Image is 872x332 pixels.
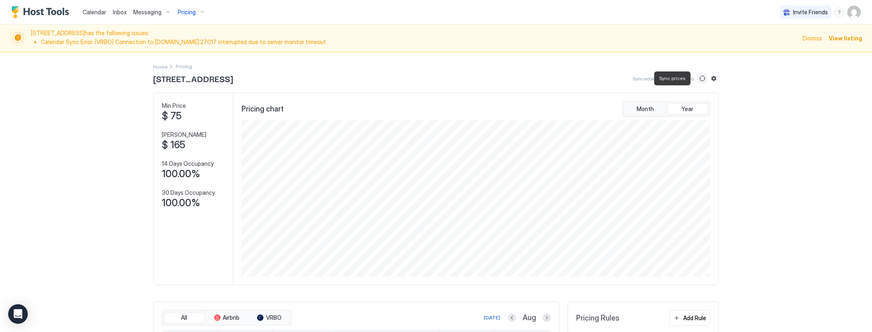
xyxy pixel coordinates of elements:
[834,7,844,17] div: menu
[803,34,822,42] div: Dismiss
[682,105,694,113] span: Year
[683,314,706,322] div: Add Rule
[847,6,861,19] div: User profile
[576,314,619,323] span: Pricing Rules
[41,38,798,46] li: Calendar Sync Error: (VRBO) Connection to [DOMAIN_NAME]:27017 interrupted due to server monitor t...
[709,74,719,83] button: Listing settings
[153,62,168,71] div: Breadcrumb
[162,197,200,209] span: 100.00%
[162,139,185,151] span: $ 165
[162,131,206,138] span: [PERSON_NAME]
[793,9,828,16] span: Invite Friends
[637,105,654,113] span: Month
[83,8,106,16] a: Calendar
[698,74,707,83] button: Sync prices
[113,8,127,16] a: Inbox
[162,160,214,167] span: 14 Days Occupancy
[162,189,215,196] span: 30 Days Occupancy
[508,314,516,322] button: Previous month
[178,9,196,16] span: Pricing
[153,72,233,85] span: [STREET_ADDRESS]
[669,310,710,326] button: Add Rule
[223,314,240,321] span: Airbnb
[206,312,247,323] button: Airbnb
[83,9,106,16] span: Calendar
[625,103,666,115] button: Month
[523,313,536,323] span: Aug
[667,103,708,115] button: Year
[8,304,28,324] div: Open Intercom Messenger
[162,168,200,180] span: 100.00%
[266,314,282,321] span: VRBO
[162,110,181,122] span: $ 75
[181,314,188,321] span: All
[659,75,686,82] span: Sync prices
[162,102,186,109] span: Min Price
[153,62,168,71] a: Home
[162,310,292,325] div: tab-group
[483,313,501,323] button: [DATE]
[153,64,168,70] span: Home
[829,34,862,42] div: View listing
[543,314,551,322] button: Next month
[11,6,73,18] a: Host Tools Logo
[176,63,192,69] span: Breadcrumb
[31,29,798,47] span: [STREET_ADDRESS] has the following issues:
[249,312,290,323] button: VRBO
[164,312,205,323] button: All
[133,9,161,16] span: Messaging
[113,9,127,16] span: Inbox
[484,314,500,321] div: [DATE]
[623,101,710,117] div: tab-group
[241,105,284,114] span: Pricing chart
[633,76,694,82] span: Synced about 4 hours ago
